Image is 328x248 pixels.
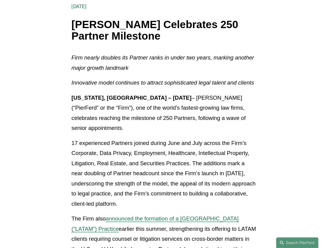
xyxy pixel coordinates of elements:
a: announced the formation of a [GEOGRAPHIC_DATA] (“LATAM”) Practice [71,215,239,232]
em: Innovative model continues to attract sophisticated legal talent and clients [71,79,254,86]
p: 17 experienced Partners joined during June and July across the Firm’s Corporate, Data Privacy, Em... [71,138,256,209]
h1: [PERSON_NAME] Celebrates 250 Partner Milestone [71,19,256,42]
span: [DATE] [71,4,86,9]
a: Search this site [276,237,318,248]
strong: [US_STATE], [GEOGRAPHIC_DATA] – [DATE] [71,95,191,101]
p: – [PERSON_NAME] (“PierFerd” or the “Firm”), one of the world’s fastest-growing law firms, celebra... [71,93,256,133]
em: Firm nearly doubles its Partner ranks in under two years, marking another major growth landmark [71,54,255,71]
